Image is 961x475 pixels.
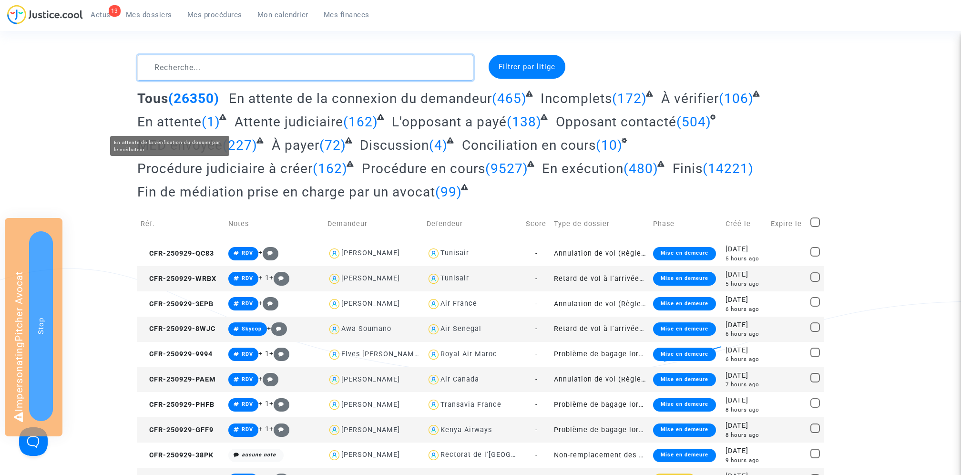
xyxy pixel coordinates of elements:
[327,297,341,311] img: icon-user.svg
[109,5,121,17] div: 13
[37,318,45,334] span: Stop
[242,300,253,307] span: RDV
[225,207,324,241] td: Notes
[258,299,279,307] span: +
[653,348,716,361] div: Mise en demeure
[551,417,650,443] td: Problème de bagage lors d'un voyage en avion
[726,421,765,431] div: [DATE]
[551,392,650,417] td: Problème de bagage lors d'un voyage en avion
[269,274,290,282] span: +
[653,247,716,260] div: Mise en demeure
[440,350,497,358] div: Royal Air Maroc
[427,398,440,412] img: icon-user.svg
[341,451,400,459] div: [PERSON_NAME]
[726,244,765,255] div: [DATE]
[726,355,765,363] div: 6 hours ago
[235,114,343,130] span: Attente judiciaire
[522,207,551,241] td: Score
[535,451,538,459] span: -
[427,448,440,462] img: icon-user.svg
[440,375,479,383] div: Air Canada
[673,161,703,176] span: Finis
[242,426,253,433] span: RDV
[726,456,765,465] div: 9 hours ago
[556,114,676,130] span: Opposant contacté
[242,351,253,357] span: RDV
[168,91,219,106] span: (26350)
[535,375,538,383] span: -
[542,161,624,176] span: En exécution
[726,269,765,280] div: [DATE]
[535,350,538,358] span: -
[187,10,242,19] span: Mes procédures
[327,423,341,437] img: icon-user.svg
[137,207,225,241] td: Réf.
[726,305,765,313] div: 6 hours ago
[392,114,507,130] span: L'opposant a payé
[726,320,765,330] div: [DATE]
[551,241,650,266] td: Annulation de vol (Règlement CE n°261/2004)
[341,426,400,434] div: [PERSON_NAME]
[202,114,220,130] span: (1)
[535,249,538,258] span: -
[141,401,215,409] span: CFR-250929-PHFB
[258,274,269,282] span: + 1
[141,451,214,459] span: CFR-250929-38PK
[440,401,501,409] div: Transavia France
[141,375,216,383] span: CFR-250929-PAEM
[5,218,62,436] div: Impersonating
[427,322,440,336] img: icon-user.svg
[269,400,290,408] span: +
[726,446,765,456] div: [DATE]
[726,345,765,356] div: [DATE]
[327,373,341,387] img: icon-user.svg
[341,375,400,383] div: [PERSON_NAME]
[535,426,538,434] span: -
[83,8,118,22] a: 13Actus
[722,207,768,241] td: Créé le
[427,247,440,260] img: icon-user.svg
[126,10,172,19] span: Mes dossiers
[313,161,348,176] span: (162)
[653,423,716,437] div: Mise en demeure
[141,275,216,283] span: CFR-250929-WRBX
[137,161,313,176] span: Procédure judiciaire à créer
[223,137,257,153] span: (227)
[327,398,341,412] img: icon-user.svg
[137,91,168,106] span: Tous
[612,91,647,106] span: (172)
[269,425,290,433] span: +
[327,247,341,260] img: icon-user.svg
[242,401,253,407] span: RDV
[551,443,650,468] td: Non-remplacement des professeurs/enseignants absents
[229,91,492,106] span: En attente de la connexion du demandeur
[341,299,400,308] div: [PERSON_NAME]
[257,10,308,19] span: Mon calendrier
[653,322,716,336] div: Mise en demeure
[118,8,180,22] a: Mes dossiers
[341,350,421,358] div: Elves [PERSON_NAME]
[343,114,378,130] span: (162)
[324,10,369,19] span: Mes finances
[141,350,213,358] span: CFR-250929-9994
[440,451,562,459] div: Rectorat de l'[GEOGRAPHIC_DATA]
[341,325,391,333] div: Awa Soumano
[499,62,555,71] span: Filtrer par litige
[141,426,214,434] span: CFR-250929-GFF9
[267,324,287,332] span: +
[180,8,250,22] a: Mes procédures
[435,184,462,200] span: (99)
[676,114,711,130] span: (504)
[269,350,290,358] span: +
[427,423,440,437] img: icon-user.svg
[327,322,341,336] img: icon-user.svg
[242,452,276,458] i: aucune note
[653,297,716,310] div: Mise en demeure
[242,376,253,382] span: RDV
[726,280,765,288] div: 5 hours ago
[327,272,341,286] img: icon-user.svg
[141,249,214,258] span: CFR-250929-QC83
[440,299,477,308] div: Air France
[551,266,650,291] td: Retard de vol à l'arrivée (hors UE - Convention de [GEOGRAPHIC_DATA])
[767,207,807,241] td: Expire le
